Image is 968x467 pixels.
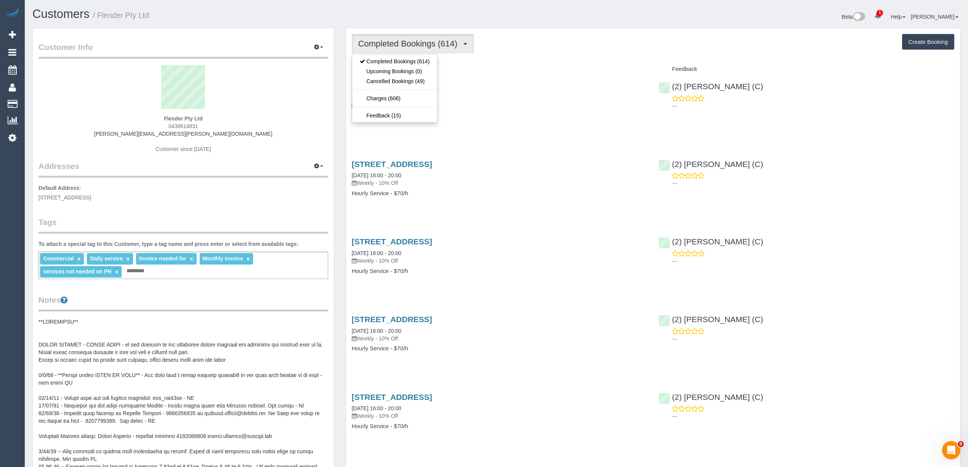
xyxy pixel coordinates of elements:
p: --- [672,180,954,187]
a: × [115,269,118,275]
span: Commercial [43,255,74,262]
span: Daily service [90,255,123,262]
a: (2) [PERSON_NAME] (C) [659,315,763,324]
a: Cancelled Bookings (49) [352,76,438,86]
p: Weekly - 10% Off [352,179,647,187]
a: Feedback (15) [352,111,438,120]
a: × [247,256,250,262]
span: Completed Bookings (614) [358,39,461,48]
button: Completed Bookings (614) [352,34,474,53]
span: Invoice needed for [139,255,186,262]
span: 1 [877,10,883,16]
a: [DATE] 16:00 - 20:00 [352,250,401,256]
a: × [126,256,130,262]
small: / Flender Pty Ltd [93,11,149,19]
a: (2) [PERSON_NAME] (C) [659,82,763,91]
button: Create Booking [902,34,954,50]
a: [STREET_ADDRESS] [352,160,432,169]
span: 5 [958,441,964,447]
legend: Notes [38,294,328,311]
a: Charges (606) [352,93,438,103]
a: × [190,256,193,262]
p: Weekly - 10% Off [352,335,647,342]
span: [STREET_ADDRESS] [38,194,91,201]
p: --- [672,257,954,265]
p: Weekly - 10% Off [352,102,647,109]
label: Default Address: [38,184,81,192]
a: [PERSON_NAME][EMAIL_ADDRESS][PERSON_NAME][DOMAIN_NAME] [94,131,272,137]
a: (2) [PERSON_NAME] (C) [659,393,763,401]
img: Automaid Logo [5,8,20,18]
img: New interface [853,12,865,22]
p: --- [672,335,954,343]
p: Weekly - 10% Off [352,257,647,265]
p: --- [672,412,954,420]
a: Help [891,14,905,20]
legend: Tags [38,217,328,234]
a: [STREET_ADDRESS] [352,237,432,246]
label: To attach a special tag to this Customer, type a tag name and press enter or select from availabl... [38,240,298,248]
a: (2) [PERSON_NAME] (C) [659,160,763,169]
a: [STREET_ADDRESS] [352,315,432,324]
a: × [77,256,80,262]
h4: Service [352,66,647,72]
a: [DATE] 16:00 - 20:00 [352,172,401,178]
span: Customer since [DATE] [155,146,211,152]
a: 1 [870,8,885,24]
span: 0438614831 [168,123,198,129]
p: --- [672,102,954,110]
a: Upcoming Bookings (0) [352,66,438,76]
a: Beta [842,14,865,20]
h4: Hourly Service - $70/h [352,345,647,352]
iframe: Intercom live chat [942,441,960,459]
h4: Hourly Service - $70/h [352,190,647,197]
a: (2) [PERSON_NAME] (C) [659,237,763,246]
h4: Hourly Service - $70/h [352,268,647,274]
a: [DATE] 16:00 - 20:00 [352,405,401,411]
a: Customers [32,7,90,21]
a: [STREET_ADDRESS] [352,393,432,401]
h4: Feedback [659,66,954,72]
strong: Flender Pty Ltd [164,116,203,122]
a: [DATE] 16:00 - 20:00 [352,328,401,334]
span: services not needed on PH [43,268,111,274]
h4: Hourly Service - $70/h [352,423,647,430]
p: Weekly - 10% Off [352,412,647,420]
h4: Hourly Service - $70/h [352,112,647,119]
span: Monthly invoice [203,255,243,262]
a: Completed Bookings (614) [352,56,438,66]
legend: Customer Info [38,42,328,59]
a: [PERSON_NAME] [911,14,958,20]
